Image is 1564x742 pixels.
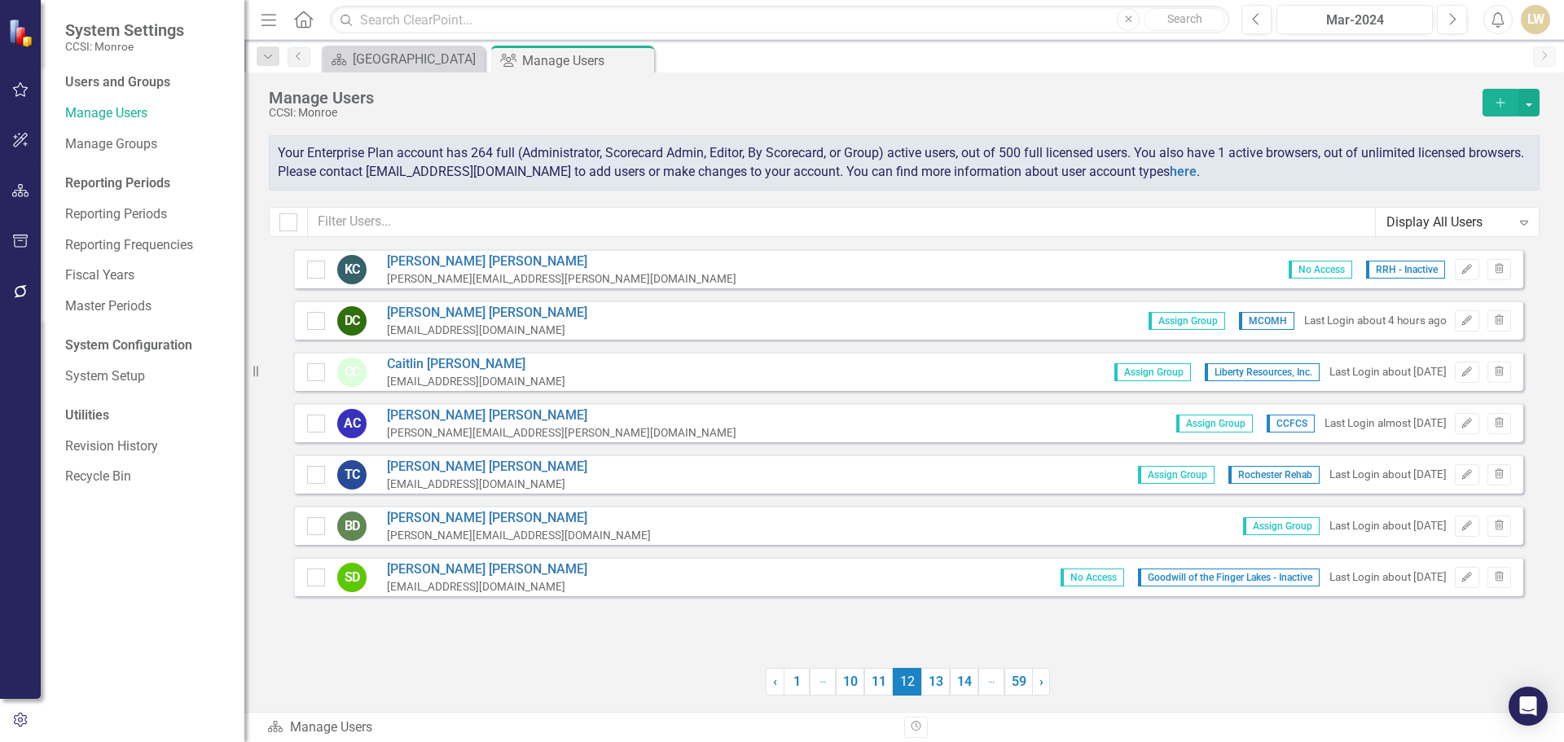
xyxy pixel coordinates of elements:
[269,107,1474,119] div: CCSI: Monroe
[1329,569,1447,585] div: Last Login about [DATE]
[1243,517,1320,535] span: Assign Group
[1114,363,1191,381] span: Assign Group
[836,668,864,696] a: 10
[1276,5,1433,34] button: Mar-2024
[1509,687,1548,726] div: Open Intercom Messenger
[387,476,587,492] div: [EMAIL_ADDRESS][DOMAIN_NAME]
[65,468,228,486] a: Recycle Bin
[278,145,1524,179] span: Your Enterprise Plan account has 264 full (Administrator, Scorecard Admin, Editor, By Scorecard, ...
[307,207,1376,237] input: Filter Users...
[864,668,893,696] a: 11
[65,73,228,92] div: Users and Groups
[337,460,367,490] div: TC
[387,458,587,476] a: [PERSON_NAME] [PERSON_NAME]
[1325,415,1447,431] div: Last Login almost [DATE]
[773,674,777,689] span: ‹
[1170,164,1197,179] a: here
[326,49,481,69] a: [GEOGRAPHIC_DATA]
[8,18,37,47] img: ClearPoint Strategy
[1061,569,1124,586] span: No Access
[1304,313,1447,328] div: Last Login about 4 hours ago
[65,205,228,224] a: Reporting Periods
[1329,518,1447,533] div: Last Login about [DATE]
[387,425,736,441] div: [PERSON_NAME][EMAIL_ADDRESS][PERSON_NAME][DOMAIN_NAME]
[65,336,228,355] div: System Configuration
[65,135,228,154] a: Manage Groups
[65,406,228,425] div: Utilities
[893,668,921,696] span: 12
[353,49,481,69] div: [GEOGRAPHIC_DATA]
[522,50,650,71] div: Manage Users
[1149,312,1225,330] span: Assign Group
[1366,261,1445,279] span: RRH - Inactive
[387,271,736,287] div: [PERSON_NAME][EMAIL_ADDRESS][PERSON_NAME][DOMAIN_NAME]
[921,668,950,696] a: 13
[65,104,228,123] a: Manage Users
[387,528,651,543] div: [PERSON_NAME][EMAIL_ADDRESS][DOMAIN_NAME]
[1239,312,1294,330] span: MCOMH
[387,579,587,595] div: [EMAIL_ADDRESS][DOMAIN_NAME]
[387,509,651,528] a: [PERSON_NAME] [PERSON_NAME]
[1039,674,1043,689] span: ›
[387,355,565,374] a: Caitlin [PERSON_NAME]
[387,304,587,323] a: [PERSON_NAME] [PERSON_NAME]
[337,358,367,387] div: CC
[1329,467,1447,482] div: Last Login about [DATE]
[1205,363,1320,381] span: Liberty Resources, Inc.
[337,306,367,336] div: DC
[65,297,228,316] a: Master Periods
[1267,415,1315,432] span: CCFCS
[337,563,367,592] div: SD
[65,437,228,456] a: Revision History
[1228,466,1320,484] span: Rochester Rehab
[1289,261,1352,279] span: No Access
[1521,5,1550,34] button: LW
[1144,8,1225,31] button: Search
[337,409,367,438] div: AC
[65,367,228,386] a: System Setup
[1138,466,1215,484] span: Assign Group
[65,236,228,255] a: Reporting Frequencies
[1176,415,1253,432] span: Assign Group
[387,560,587,579] a: [PERSON_NAME] [PERSON_NAME]
[387,374,565,389] div: [EMAIL_ADDRESS][DOMAIN_NAME]
[330,6,1229,34] input: Search ClearPoint...
[387,252,736,271] a: [PERSON_NAME] [PERSON_NAME]
[1386,213,1511,231] div: Display All Users
[267,718,892,737] div: Manage Users
[784,668,810,696] a: 1
[1282,11,1427,30] div: Mar-2024
[65,20,184,40] span: System Settings
[1004,668,1033,696] a: 59
[950,668,978,696] a: 14
[65,174,228,193] div: Reporting Periods
[337,511,367,541] div: BD
[269,89,1474,107] div: Manage Users
[65,40,184,53] small: CCSI: Monroe
[65,266,228,285] a: Fiscal Years
[1329,364,1447,380] div: Last Login about [DATE]
[1167,12,1202,25] span: Search
[387,406,736,425] a: [PERSON_NAME] [PERSON_NAME]
[387,323,587,338] div: [EMAIL_ADDRESS][DOMAIN_NAME]
[337,255,367,284] div: KC
[1138,569,1320,586] span: Goodwill of the Finger Lakes - Inactive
